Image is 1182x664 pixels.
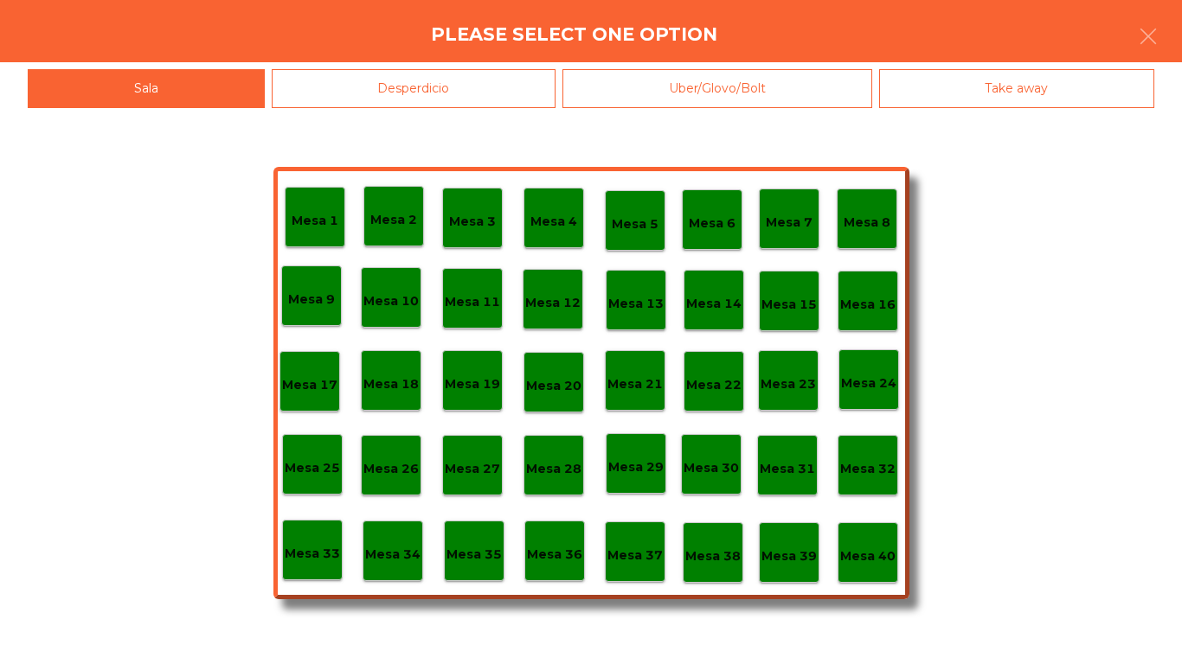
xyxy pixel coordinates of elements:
[445,459,500,479] p: Mesa 27
[272,69,556,108] div: Desperdicio
[684,458,739,478] p: Mesa 30
[431,22,717,48] h4: Please select one option
[685,546,741,566] p: Mesa 38
[844,213,890,233] p: Mesa 8
[760,459,815,479] p: Mesa 31
[365,545,421,565] p: Mesa 34
[766,213,813,233] p: Mesa 7
[686,294,742,314] p: Mesa 14
[607,546,663,565] p: Mesa 37
[292,211,338,231] p: Mesa 1
[28,69,265,108] div: Sala
[527,545,582,565] p: Mesa 36
[282,375,337,395] p: Mesa 17
[525,293,581,313] p: Mesa 12
[608,294,664,314] p: Mesa 13
[285,544,340,564] p: Mesa 33
[761,295,817,315] p: Mesa 15
[449,212,496,232] p: Mesa 3
[612,214,658,234] p: Mesa 5
[526,459,581,479] p: Mesa 28
[363,374,419,394] p: Mesa 18
[840,459,896,479] p: Mesa 32
[363,291,419,311] p: Mesa 10
[840,295,896,315] p: Mesa 16
[370,210,417,230] p: Mesa 2
[526,376,581,396] p: Mesa 20
[840,546,896,566] p: Mesa 40
[363,459,419,479] p: Mesa 26
[288,290,335,310] p: Mesa 9
[607,374,663,394] p: Mesa 21
[285,458,340,478] p: Mesa 25
[530,212,577,232] p: Mesa 4
[445,292,500,312] p: Mesa 11
[445,374,500,394] p: Mesa 19
[879,69,1155,108] div: Take away
[686,375,742,395] p: Mesa 22
[689,214,736,233] p: Mesa 6
[608,457,664,477] p: Mesa 29
[562,69,872,108] div: Uber/Glovo/Bolt
[841,373,896,393] p: Mesa 24
[761,374,816,394] p: Mesa 23
[446,545,502,565] p: Mesa 35
[761,546,817,566] p: Mesa 39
